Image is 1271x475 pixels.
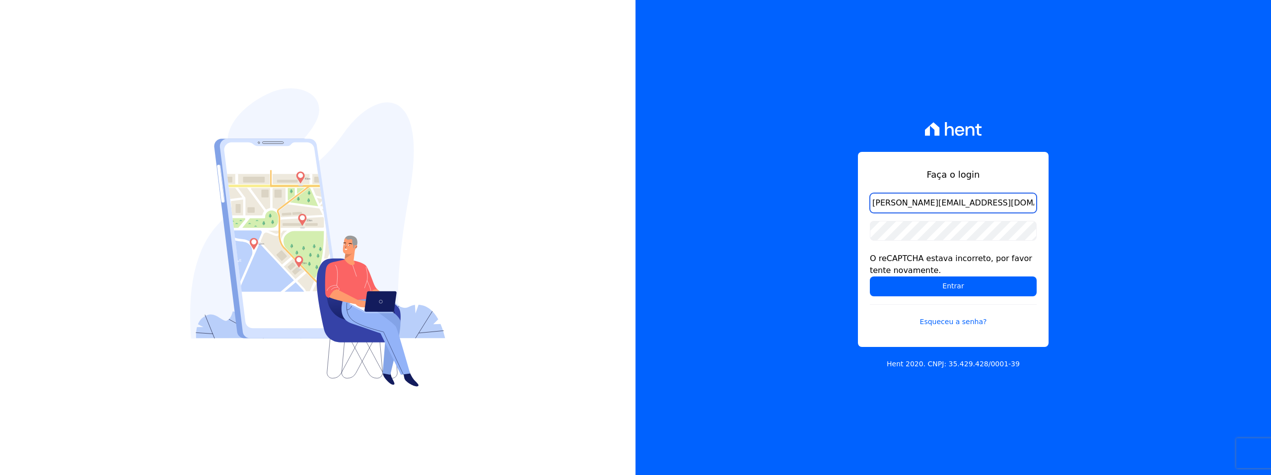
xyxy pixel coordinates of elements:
[870,253,1037,276] div: O reCAPTCHA estava incorreto, por favor tente novamente.
[190,88,445,387] img: Login
[870,304,1037,327] a: Esqueceu a senha?
[870,193,1037,213] input: Email
[870,168,1037,181] h1: Faça o login
[887,359,1020,369] p: Hent 2020. CNPJ: 35.429.428/0001-39
[870,276,1037,296] input: Entrar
